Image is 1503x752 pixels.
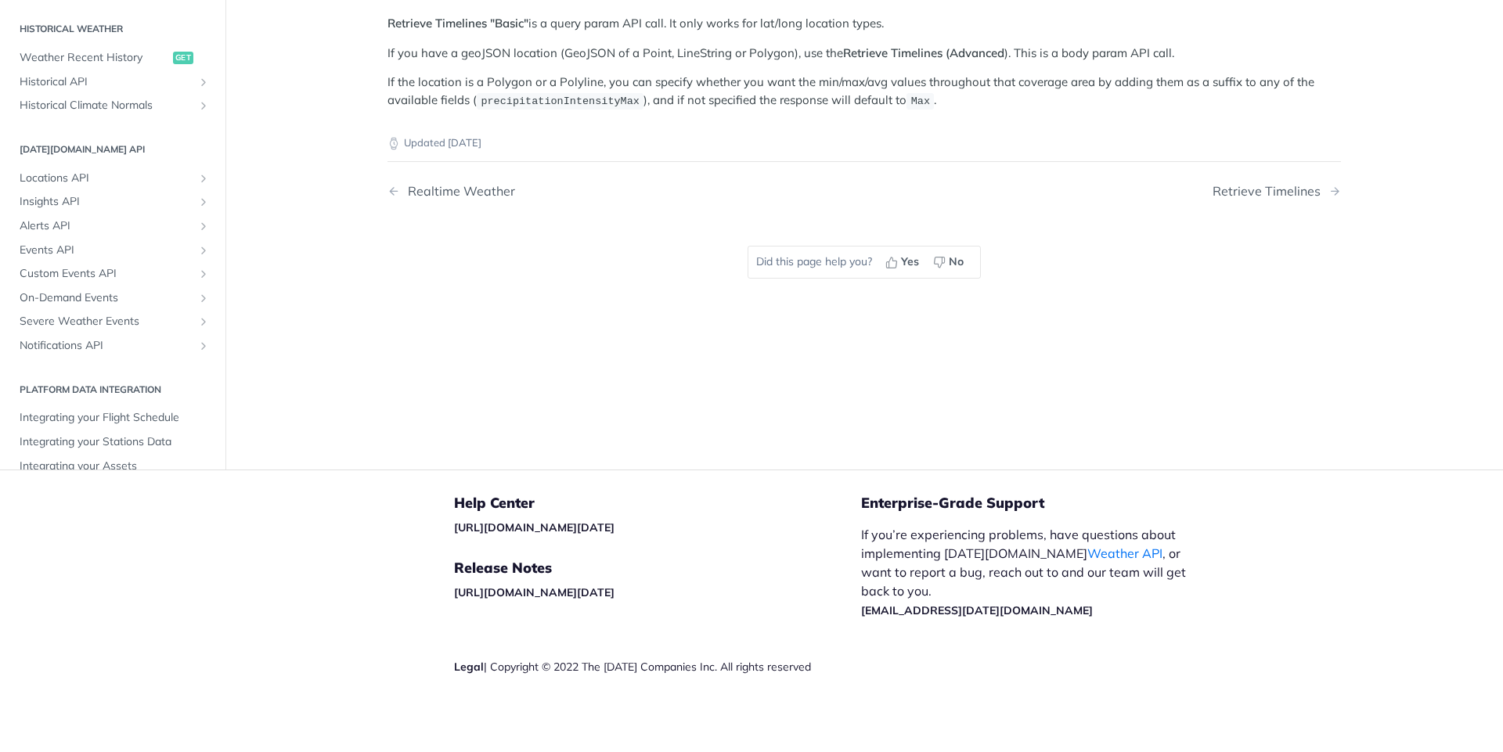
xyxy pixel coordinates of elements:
[949,254,964,270] span: No
[387,15,1341,33] p: is a query param API call. It only works for lat/long location types.
[1213,184,1328,199] div: Retrieve Timelines
[12,142,214,157] h2: [DATE][DOMAIN_NAME] API
[911,95,930,107] span: Max
[12,406,214,430] a: Integrating your Flight Schedule
[454,520,615,534] a: [URL][DOMAIN_NAME][DATE]
[20,243,193,258] span: Events API
[20,171,193,186] span: Locations API
[387,45,1341,63] p: If you have a geoJSON location (GeoJSON of a Point, LineString or Polygon), use the ). This is a ...
[20,410,210,426] span: Integrating your Flight Schedule
[861,525,1202,619] p: If you’re experiencing problems, have questions about implementing [DATE][DOMAIN_NAME] , or want ...
[12,262,214,286] a: Custom Events APIShow subpages for Custom Events API
[12,94,214,117] a: Historical Climate NormalsShow subpages for Historical Climate Normals
[387,16,528,31] strong: Retrieve Timelines "Basic"
[197,292,210,304] button: Show subpages for On-Demand Events
[12,22,214,36] h2: Historical Weather
[20,74,193,90] span: Historical API
[843,45,1004,60] strong: Retrieve Timelines (Advanced
[197,244,210,257] button: Show subpages for Events API
[20,266,193,282] span: Custom Events API
[861,494,1227,513] h5: Enterprise-Grade Support
[1213,184,1341,199] a: Next Page: Retrieve Timelines
[387,184,796,199] a: Previous Page: Realtime Weather
[928,250,972,274] button: No
[481,95,640,107] span: precipitationIntensityMax
[20,338,193,354] span: Notifications API
[20,290,193,306] span: On-Demand Events
[12,190,214,214] a: Insights APIShow subpages for Insights API
[197,99,210,112] button: Show subpages for Historical Climate Normals
[901,254,919,270] span: Yes
[197,268,210,280] button: Show subpages for Custom Events API
[387,135,1341,151] p: Updated [DATE]
[12,239,214,262] a: Events APIShow subpages for Events API
[20,314,193,329] span: Severe Weather Events
[20,98,193,113] span: Historical Climate Normals
[197,220,210,232] button: Show subpages for Alerts API
[197,172,210,185] button: Show subpages for Locations API
[12,70,214,94] a: Historical APIShow subpages for Historical API
[20,50,169,66] span: Weather Recent History
[197,76,210,88] button: Show subpages for Historical API
[12,286,214,310] a: On-Demand EventsShow subpages for On-Demand Events
[454,659,861,675] div: | Copyright © 2022 The [DATE] Companies Inc. All rights reserved
[1087,545,1162,561] a: Weather API
[387,74,1341,110] p: If the location is a Polygon or a Polyline, you can specify whether you want the min/max/avg valu...
[454,494,861,513] h5: Help Center
[861,603,1093,617] a: [EMAIL_ADDRESS][DATE][DOMAIN_NAME]
[197,340,210,352] button: Show subpages for Notifications API
[20,218,193,234] span: Alerts API
[12,310,214,333] a: Severe Weather EventsShow subpages for Severe Weather Events
[12,46,214,70] a: Weather Recent Historyget
[454,559,861,577] h5: Release Notes
[20,194,193,210] span: Insights API
[20,434,210,450] span: Integrating your Stations Data
[12,167,214,190] a: Locations APIShow subpages for Locations API
[12,383,214,397] h2: Platform DATA integration
[880,250,928,274] button: Yes
[400,184,515,199] div: Realtime Weather
[12,214,214,238] a: Alerts APIShow subpages for Alerts API
[12,334,214,358] a: Notifications APIShow subpages for Notifications API
[173,52,193,64] span: get
[20,459,210,474] span: Integrating your Assets
[748,246,981,279] div: Did this page help you?
[12,455,214,478] a: Integrating your Assets
[197,315,210,328] button: Show subpages for Severe Weather Events
[387,168,1341,214] nav: Pagination Controls
[197,196,210,208] button: Show subpages for Insights API
[454,585,615,599] a: [URL][DOMAIN_NAME][DATE]
[454,660,484,674] a: Legal
[12,430,214,454] a: Integrating your Stations Data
